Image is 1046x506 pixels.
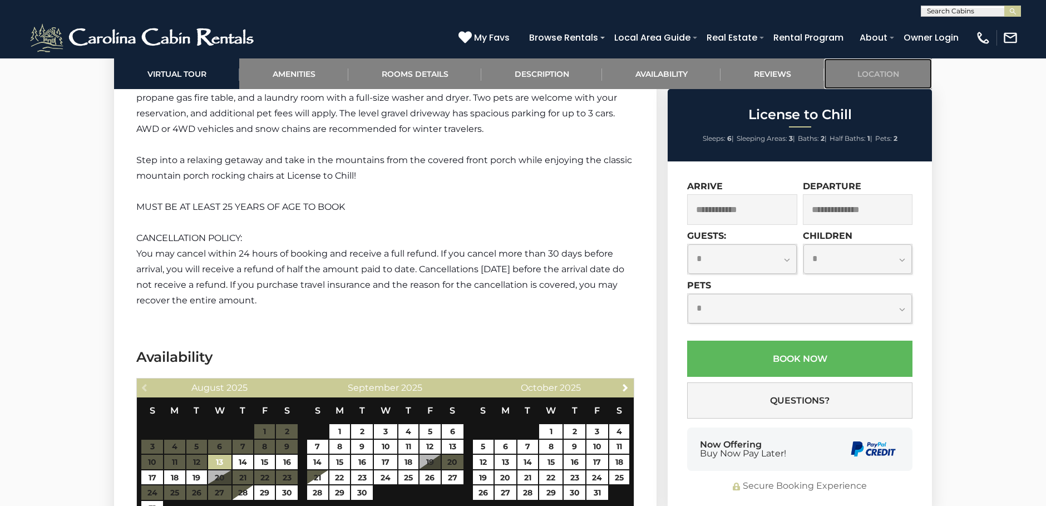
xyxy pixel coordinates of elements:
[398,470,418,485] a: 25
[586,470,608,485] a: 24
[458,31,512,45] a: My Favs
[830,134,866,143] span: Half Baths:
[329,440,350,454] a: 8
[348,58,481,89] a: Rooms Details
[616,405,622,416] span: Saturday
[1003,30,1018,46] img: mail-regular-white.png
[517,455,538,469] a: 14
[136,202,345,212] span: MUST BE AT LEAST 25 YEARS OF AGE TO BOOK
[239,58,348,89] a: Amenities
[586,485,608,500] a: 31
[136,233,242,243] span: CANCELLATION POLICY:
[254,485,275,500] a: 29
[803,181,861,191] label: Departure
[798,131,827,146] li: |
[564,440,585,454] a: 9
[215,405,225,416] span: Wednesday
[701,28,763,47] a: Real Estate
[136,347,634,367] h3: Availability
[539,424,563,439] a: 1
[821,134,825,143] strong: 2
[398,424,418,439] a: 4
[374,470,397,485] a: 24
[721,58,824,89] a: Reviews
[586,440,608,454] a: 10
[854,28,893,47] a: About
[480,405,486,416] span: Sunday
[525,405,530,416] span: Tuesday
[703,131,734,146] li: |
[867,134,870,143] strong: 1
[28,21,259,55] img: White-1-2.png
[136,248,624,306] span: You may cancel within 24 hours of booking and receive a full refund. If you cancel more than 30 d...
[351,470,373,485] a: 23
[560,382,581,393] span: 2025
[315,405,320,416] span: Sunday
[539,470,563,485] a: 22
[450,405,455,416] span: Saturday
[619,380,633,394] a: Next
[609,455,629,469] a: 18
[894,134,897,143] strong: 2
[572,405,578,416] span: Thursday
[329,424,350,439] a: 1
[335,405,344,416] span: Monday
[564,424,585,439] a: 2
[114,58,239,89] a: Virtual Tour
[401,382,422,393] span: 2025
[262,405,268,416] span: Friday
[194,405,199,416] span: Tuesday
[687,280,711,291] label: Pets
[564,470,585,485] a: 23
[226,382,248,393] span: 2025
[539,485,563,500] a: 29
[348,382,399,393] span: September
[670,107,929,122] h2: License to Chill
[621,383,630,392] span: Next
[517,470,538,485] a: 21
[687,230,726,241] label: Guests:
[276,455,298,469] a: 16
[602,58,721,89] a: Availability
[351,455,373,469] a: 16
[473,485,494,500] a: 26
[789,134,793,143] strong: 3
[420,470,440,485] a: 26
[420,440,440,454] a: 12
[164,470,185,485] a: 18
[609,440,629,454] a: 11
[398,440,418,454] a: 11
[517,440,538,454] a: 7
[254,455,275,469] a: 15
[406,405,411,416] span: Thursday
[521,382,557,393] span: October
[564,485,585,500] a: 30
[539,455,563,469] a: 15
[495,440,516,454] a: 6
[170,405,179,416] span: Monday
[700,449,786,458] span: Buy Now Pay Later!
[703,134,726,143] span: Sleeps:
[442,424,463,439] a: 6
[727,134,732,143] strong: 6
[495,455,516,469] a: 13
[473,455,494,469] a: 12
[539,440,563,454] a: 8
[141,470,163,485] a: 17
[768,28,849,47] a: Rental Program
[687,181,723,191] label: Arrive
[351,424,373,439] a: 2
[284,405,290,416] span: Saturday
[495,470,516,485] a: 20
[420,424,440,439] a: 5
[374,455,397,469] a: 17
[307,455,328,469] a: 14
[233,455,253,469] a: 14
[329,485,350,500] a: 29
[329,455,350,469] a: 15
[594,405,600,416] span: Friday
[442,470,463,485] a: 27
[975,30,991,46] img: phone-regular-white.png
[473,470,494,485] a: 19
[737,131,795,146] li: |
